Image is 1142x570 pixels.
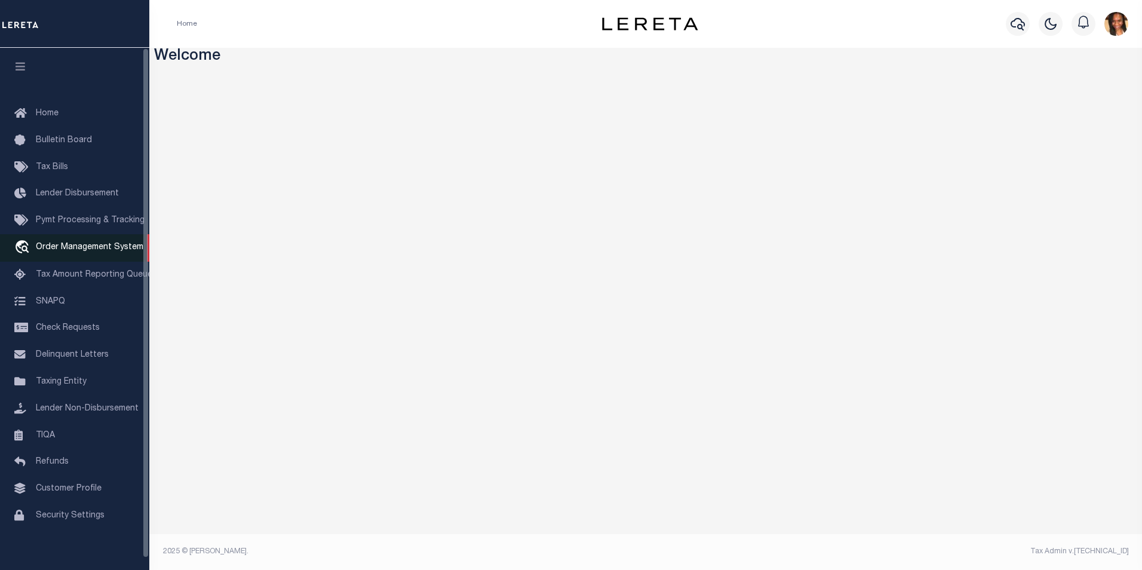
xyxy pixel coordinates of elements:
span: SNAPQ [36,297,65,305]
span: Pymt Processing & Tracking [36,216,145,225]
span: Home [36,109,59,118]
span: Delinquent Letters [36,351,109,359]
img: logo-dark.svg [602,17,698,30]
div: 2025 © [PERSON_NAME]. [154,546,646,557]
span: Bulletin Board [36,136,92,145]
span: Customer Profile [36,485,102,493]
span: Order Management System [36,243,143,252]
span: Refunds [36,458,69,466]
span: Check Requests [36,324,100,332]
h3: Welcome [154,48,1138,66]
span: Tax Bills [36,163,68,171]
span: Tax Amount Reporting Queue [36,271,152,279]
i: travel_explore [14,240,33,256]
span: Taxing Entity [36,378,87,386]
span: Lender Non-Disbursement [36,404,139,413]
li: Home [177,19,197,29]
span: Lender Disbursement [36,189,119,198]
span: Security Settings [36,511,105,520]
div: Tax Admin v.[TECHNICAL_ID] [655,546,1129,557]
span: TIQA [36,431,55,439]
